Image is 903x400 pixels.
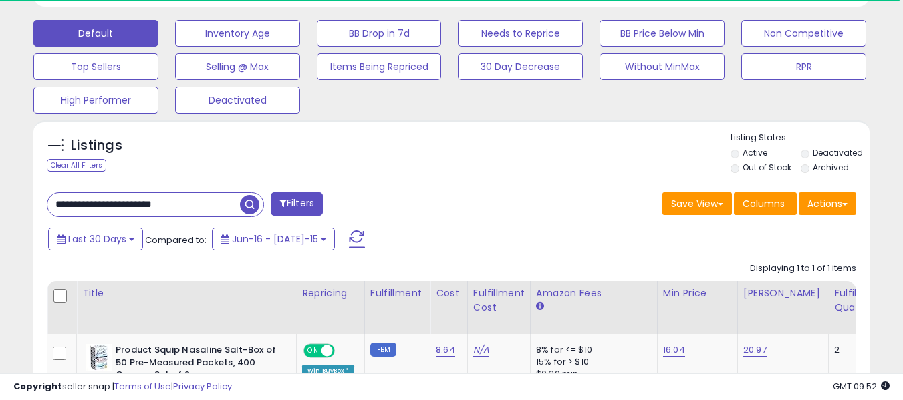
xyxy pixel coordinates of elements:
[212,228,335,250] button: Jun-16 - [DATE]-15
[13,381,232,393] div: seller snap | |
[271,192,323,216] button: Filters
[834,344,876,356] div: 2
[458,20,583,47] button: Needs to Reprice
[436,343,455,357] a: 8.64
[741,20,866,47] button: Non Competitive
[834,286,880,315] div: Fulfillable Quantity
[71,136,122,155] h5: Listings
[13,380,62,393] strong: Copyright
[813,162,849,173] label: Archived
[33,53,158,80] button: Top Sellers
[833,380,890,393] span: 2025-08-15 09:52 GMT
[743,197,785,210] span: Columns
[473,286,525,315] div: Fulfillment Cost
[33,87,158,114] button: High Performer
[370,343,396,357] small: FBM
[799,192,856,215] button: Actions
[743,343,767,357] a: 20.97
[173,380,232,393] a: Privacy Policy
[663,343,685,357] a: 16.04
[536,356,647,368] div: 15% for > $10
[370,286,424,301] div: Fulfillment
[86,344,112,371] img: 51W-a0BoLDL._SL40_.jpg
[734,192,797,215] button: Columns
[232,232,318,246] span: Jun-16 - [DATE]-15
[741,53,866,80] button: RPR
[175,87,300,114] button: Deactivated
[317,53,442,80] button: Items Being Repriced
[317,20,442,47] button: BB Drop in 7d
[145,234,207,246] span: Compared to:
[305,345,321,357] span: ON
[663,286,732,301] div: Min Price
[458,53,583,80] button: 30 Day Decrease
[175,20,300,47] button: Inventory Age
[473,343,489,357] a: N/A
[750,262,856,275] div: Displaying 1 to 1 of 1 items
[33,20,158,47] button: Default
[302,286,359,301] div: Repricing
[116,344,278,385] b: Product Squip Nasaline Salt-Box of 50 Pre-Measured Packets, 400 Ounce - Set of 2
[743,286,823,301] div: [PERSON_NAME]
[743,147,767,158] label: Active
[600,20,725,47] button: BB Price Below Min
[82,286,291,301] div: Title
[813,147,863,158] label: Deactivated
[662,192,732,215] button: Save View
[68,232,126,246] span: Last 30 Days
[536,286,652,301] div: Amazon Fees
[47,159,106,172] div: Clear All Filters
[436,286,462,301] div: Cost
[743,162,791,173] label: Out of Stock
[600,53,725,80] button: Without MinMax
[536,301,544,313] small: Amazon Fees.
[536,344,647,356] div: 8% for <= $10
[333,345,354,357] span: OFF
[175,53,300,80] button: Selling @ Max
[731,132,870,144] p: Listing States:
[48,228,143,250] button: Last 30 Days
[114,380,171,393] a: Terms of Use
